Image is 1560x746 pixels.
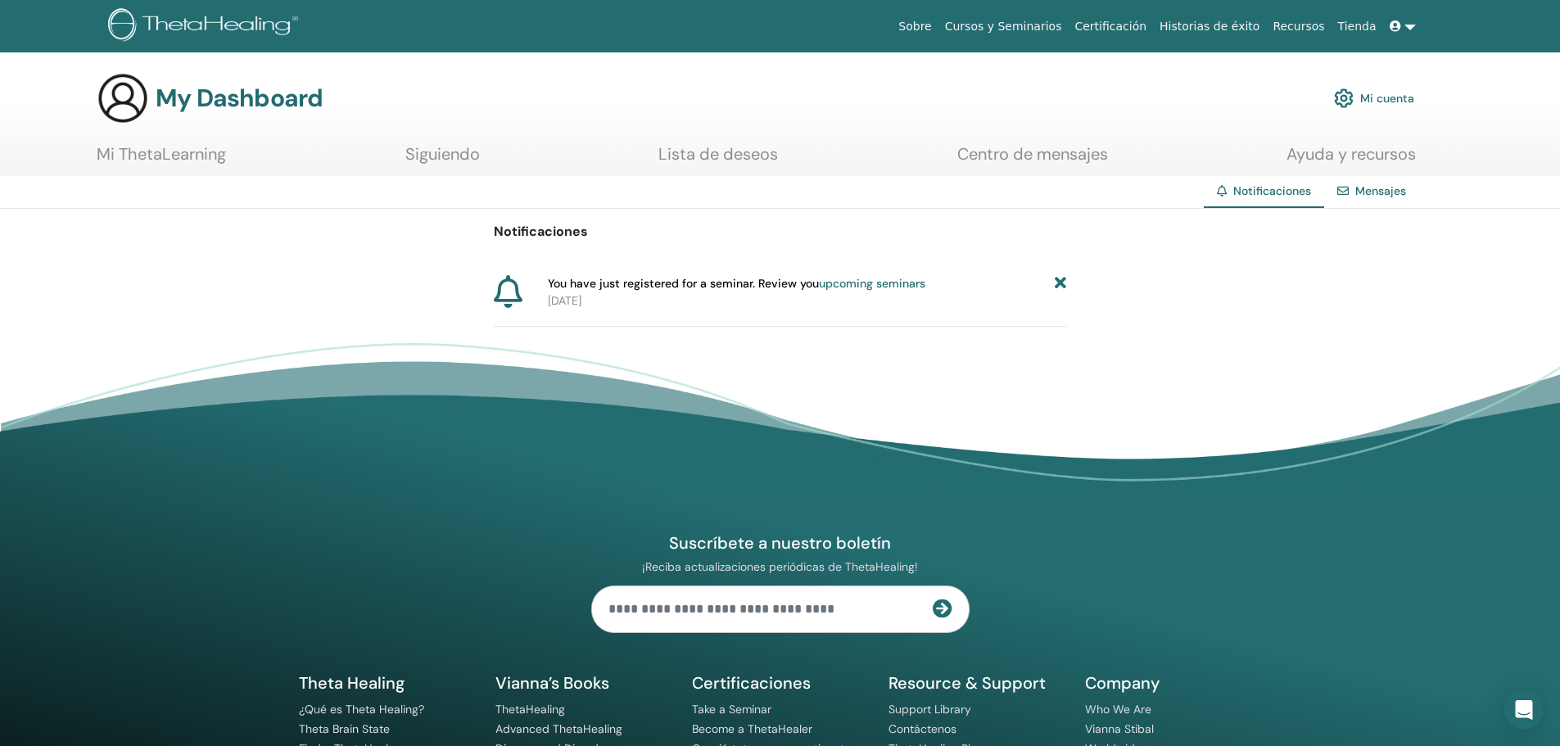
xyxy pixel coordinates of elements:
[495,702,565,717] a: ThetaHealing
[405,144,480,176] a: Siguiendo
[1504,690,1544,730] div: Open Intercom Messenger
[1332,11,1383,42] a: Tienda
[1068,11,1153,42] a: Certificación
[495,672,672,694] h5: Vianna’s Books
[97,72,149,124] img: generic-user-icon.jpg
[494,222,1067,242] p: Notificaciones
[299,702,424,717] a: ¿Qué es Theta Healing?
[692,702,771,717] a: Take a Seminar
[1266,11,1331,42] a: Recursos
[889,721,956,736] a: Contáctenos
[1085,702,1151,717] a: Who We Are
[548,292,1067,310] p: [DATE]
[957,144,1108,176] a: Centro de mensajes
[658,144,778,176] a: Lista de deseos
[1085,721,1154,736] a: Vianna Stibal
[889,672,1065,694] h5: Resource & Support
[108,8,304,45] img: logo.png
[548,275,925,292] span: You have just registered for a seminar. Review you
[1233,183,1311,198] span: Notificaciones
[889,702,971,717] a: Support Library
[1334,80,1414,116] a: Mi cuenta
[692,672,869,694] h5: Certificaciones
[299,721,390,736] a: Theta Brain State
[495,721,622,736] a: Advanced ThetaHealing
[938,11,1069,42] a: Cursos y Seminarios
[1286,144,1416,176] a: Ayuda y recursos
[591,532,970,554] h4: Suscríbete a nuestro boletín
[156,84,323,113] h3: My Dashboard
[819,276,925,291] a: upcoming seminars
[692,721,812,736] a: Become a ThetaHealer
[97,144,226,176] a: Mi ThetaLearning
[1085,672,1262,694] h5: Company
[1153,11,1266,42] a: Historias de éxito
[299,672,476,694] h5: Theta Healing
[591,559,970,574] p: ¡Reciba actualizaciones periódicas de ThetaHealing!
[1334,84,1354,112] img: cog.svg
[1355,183,1406,198] a: Mensajes
[892,11,938,42] a: Sobre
